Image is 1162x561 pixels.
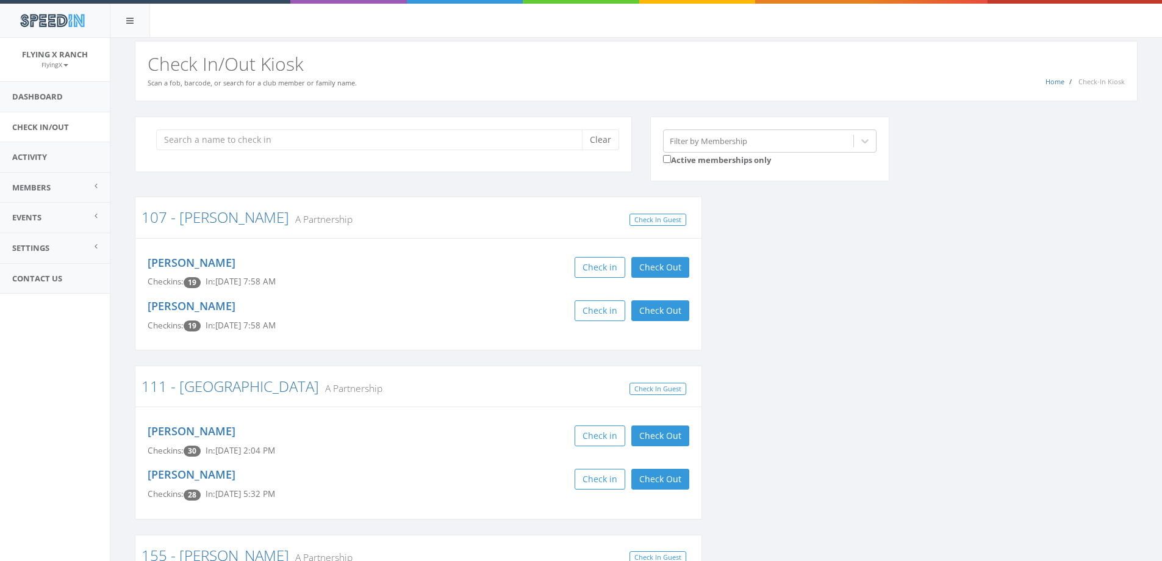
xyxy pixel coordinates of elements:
[184,446,201,457] span: Checkin count
[148,488,184,499] span: Checkins:
[1045,77,1064,86] a: Home
[12,212,41,223] span: Events
[575,300,625,321] button: Check in
[148,424,235,438] a: [PERSON_NAME]
[206,320,276,331] span: In: [DATE] 7:58 AM
[41,60,68,69] small: FlyingX
[631,300,689,321] button: Check Out
[206,488,275,499] span: In: [DATE] 5:32 PM
[206,276,276,287] span: In: [DATE] 7:58 AM
[1078,77,1125,86] span: Check-In Kiosk
[148,54,1125,74] h2: Check In/Out Kiosk
[575,425,625,446] button: Check in
[148,276,184,287] span: Checkins:
[575,469,625,490] button: Check in
[319,382,382,395] small: A Partnership
[148,445,184,456] span: Checkins:
[12,242,49,253] span: Settings
[41,59,68,70] a: FlyingX
[22,49,88,60] span: Flying X Ranch
[14,9,90,32] img: speedin_logo.png
[582,129,619,150] button: Clear
[663,153,771,166] label: Active memberships only
[670,135,747,147] div: Filter by Membership
[148,78,357,87] small: Scan a fob, barcode, or search for a club member or family name.
[142,376,319,396] a: 111 - [GEOGRAPHIC_DATA]
[289,212,353,226] small: A Partnership
[575,257,625,278] button: Check in
[631,469,689,490] button: Check Out
[148,320,184,331] span: Checkins:
[148,255,235,270] a: [PERSON_NAME]
[206,445,275,456] span: In: [DATE] 2:04 PM
[631,425,689,446] button: Check Out
[663,155,671,163] input: Active memberships only
[12,182,51,193] span: Members
[184,320,201,331] span: Checkin count
[629,214,686,226] a: Check In Guest
[12,273,62,284] span: Contact Us
[184,277,201,288] span: Checkin count
[156,129,591,150] input: Search a name to check in
[148,467,235,482] a: [PERSON_NAME]
[184,490,201,501] span: Checkin count
[629,383,686,396] a: Check In Guest
[631,257,689,278] button: Check Out
[142,207,289,227] a: 107 - [PERSON_NAME]
[148,299,235,313] a: [PERSON_NAME]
